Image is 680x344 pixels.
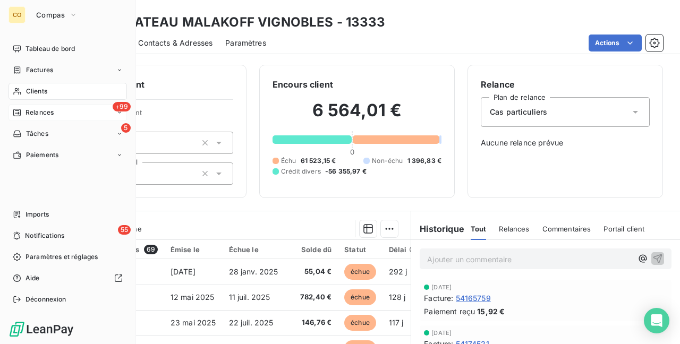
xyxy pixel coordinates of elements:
span: Tableau de bord [25,44,75,54]
span: échue [344,289,376,305]
span: Aucune relance prévue [481,137,650,148]
span: Paramètres et réglages [25,252,98,262]
div: Délai [389,245,418,254]
span: 28 janv. 2025 [229,267,278,276]
span: Relances [499,225,529,233]
h6: Informations client [64,78,233,91]
span: Factures [26,65,53,75]
span: 23 mai 2025 [171,318,216,327]
div: Statut [344,245,376,254]
span: Relances [25,108,54,117]
span: +99 [113,102,131,111]
h6: Historique [411,222,464,235]
span: Facture : [424,293,453,304]
span: 117 j [389,318,404,327]
span: 69 [144,245,158,254]
span: Aide [25,273,40,283]
span: Paramètres [225,38,266,48]
span: [DATE] [171,267,195,276]
span: Notifications [25,231,64,240]
img: Logo LeanPay [8,321,74,338]
h6: Encours client [273,78,333,91]
span: 782,40 € [291,292,331,303]
div: Open Intercom Messenger [644,308,669,333]
span: -56 355,97 € [325,167,367,176]
div: CO [8,6,25,23]
span: échue [344,264,376,280]
span: Clients [26,87,47,96]
span: Tout [471,225,487,233]
span: 11 juil. 2025 [229,293,270,302]
span: échue [344,315,376,331]
span: 55 [118,225,131,235]
span: Déconnexion [25,295,66,304]
span: Contacts & Adresses [138,38,212,48]
span: 12 mai 2025 [171,293,215,302]
span: 15,92 € [477,306,505,317]
span: 146,76 € [291,317,331,328]
a: Aide [8,270,127,287]
span: 1 396,83 € [407,156,442,166]
span: Commentaires [542,225,591,233]
span: Propriétés Client [86,108,233,123]
span: Paiements [26,150,58,160]
div: Échue le [229,245,278,254]
span: 22 juil. 2025 [229,318,274,327]
span: Tâches [26,129,48,139]
span: Compas [36,11,65,19]
span: Cas particuliers [490,107,547,117]
span: Imports [25,210,49,219]
div: Émise le [171,245,216,254]
h3: SA CHATEAU MALAKOFF VIGNOBLES - 13333 [93,13,386,32]
span: 5 [121,123,131,133]
span: Portail client [603,225,644,233]
h6: Relance [481,78,650,91]
span: 292 j [389,267,407,276]
span: 54165759 [456,293,491,304]
span: 55,04 € [291,266,331,277]
span: 0 [350,148,354,156]
span: 128 j [389,293,406,302]
span: Paiement reçu [424,306,475,317]
span: [DATE] [431,330,452,336]
span: [DATE] [431,284,452,290]
span: Crédit divers [281,167,321,176]
span: 61 523,15 € [301,156,336,166]
span: Échu [281,156,296,166]
div: Solde dû [291,245,331,254]
span: Non-échu [372,156,403,166]
h2: 6 564,01 € [273,100,441,132]
button: Actions [589,35,642,51]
